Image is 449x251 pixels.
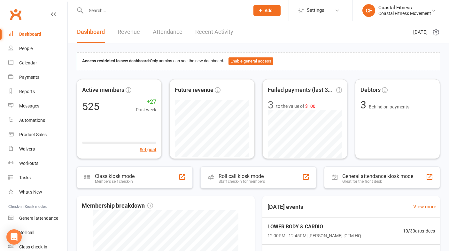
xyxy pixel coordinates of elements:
[95,173,135,179] div: Class kiosk mode
[8,156,67,171] a: Workouts
[362,4,375,17] div: CF
[413,203,436,210] a: View more
[267,232,361,239] span: 12:00PM - 12:45PM | [PERSON_NAME] | CFM HQ
[77,21,105,43] a: Dashboard
[8,56,67,70] a: Calendar
[276,103,315,110] span: to the value of
[82,201,153,210] span: Membership breakdown
[19,216,58,221] div: General attendance
[413,28,428,36] span: [DATE]
[378,11,431,16] div: Coastal Fitness Movement
[268,100,274,110] div: 3
[95,179,135,184] div: Members self check-in
[8,99,67,113] a: Messages
[219,173,265,179] div: Roll call kiosk mode
[8,27,67,41] a: Dashboard
[369,104,409,109] span: Behind on payments
[8,6,24,22] a: Clubworx
[175,85,213,95] span: Future revenue
[82,101,99,112] div: 525
[19,161,38,166] div: Workouts
[19,132,47,137] div: Product Sales
[8,113,67,128] a: Automations
[268,85,335,95] span: Failed payments (last 30d)
[19,75,39,80] div: Payments
[19,175,31,180] div: Tasks
[8,70,67,85] a: Payments
[19,60,37,65] div: Calendar
[342,179,413,184] div: Great for the front desk
[8,225,67,240] a: Roll call
[342,173,413,179] div: General attendance kiosk mode
[219,179,265,184] div: Staff check-in for members
[8,185,67,199] a: What's New
[82,57,435,65] div: Only admins can see the new dashboard.
[307,3,324,18] span: Settings
[19,146,35,151] div: Waivers
[136,106,156,113] span: Past week
[262,201,308,213] h3: [DATE] events
[267,223,361,231] span: LOWER BODY & CARDIO
[253,5,281,16] button: Add
[360,85,381,95] span: Debtors
[19,46,33,51] div: People
[8,85,67,99] a: Reports
[19,189,42,195] div: What's New
[378,5,431,11] div: Coastal Fitness
[228,57,273,65] button: Enable general access
[118,21,140,43] a: Revenue
[19,244,47,249] div: Class check-in
[8,211,67,225] a: General attendance kiosk mode
[82,58,150,63] strong: Access restricted to new dashboard:
[8,171,67,185] a: Tasks
[360,99,369,111] span: 3
[265,8,273,13] span: Add
[82,85,124,95] span: Active members
[19,118,45,123] div: Automations
[19,89,35,94] div: Reports
[195,21,233,43] a: Recent Activity
[136,97,156,107] span: +27
[153,21,182,43] a: Attendance
[8,128,67,142] a: Product Sales
[19,32,41,37] div: Dashboard
[403,227,435,234] span: 10 / 30 attendees
[305,104,315,109] span: $100
[19,103,39,108] div: Messages
[8,142,67,156] a: Waivers
[19,230,34,235] div: Roll call
[8,41,67,56] a: People
[84,6,245,15] input: Search...
[140,146,156,153] button: Set goal
[6,229,22,245] div: Open Intercom Messenger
